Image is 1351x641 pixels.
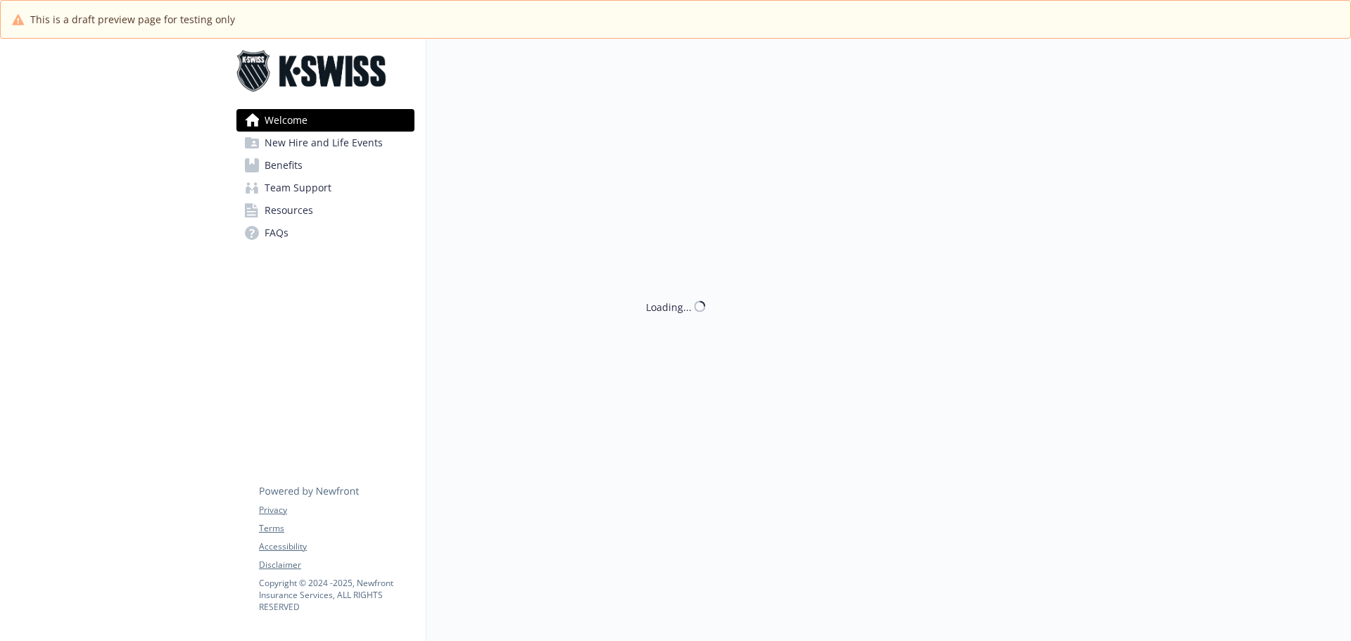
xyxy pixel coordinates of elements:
span: This is a draft preview page for testing only [30,12,235,27]
span: Benefits [265,154,303,177]
span: Welcome [265,109,307,132]
a: Terms [259,522,414,535]
a: Team Support [236,177,414,199]
span: Team Support [265,177,331,199]
span: Resources [265,199,313,222]
a: Benefits [236,154,414,177]
a: Privacy [259,504,414,516]
p: Copyright © 2024 - 2025 , Newfront Insurance Services, ALL RIGHTS RESERVED [259,577,414,613]
span: FAQs [265,222,288,244]
a: Disclaimer [259,559,414,571]
div: Loading... [646,299,692,314]
a: New Hire and Life Events [236,132,414,154]
span: New Hire and Life Events [265,132,383,154]
a: Welcome [236,109,414,132]
a: Accessibility [259,540,414,553]
a: FAQs [236,222,414,244]
a: Resources [236,199,414,222]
